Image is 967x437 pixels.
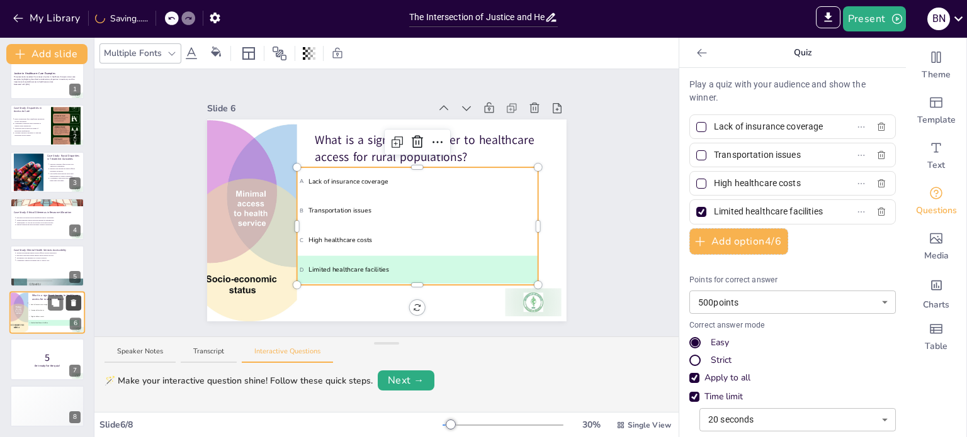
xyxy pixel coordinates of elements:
[105,346,176,363] button: Speaker Notes
[69,411,81,423] div: 8
[14,106,47,113] p: Case Study: Disparities in Access to Care
[14,83,81,86] p: Generated with [URL]
[576,418,606,431] div: 30 %
[689,290,896,314] div: 500 points
[69,84,81,96] div: 1
[14,118,45,122] p: Rural populations face significant healthcare access challenges.
[923,299,949,311] span: Charts
[315,131,548,165] p: What is a significant barrier to healthcare access for rural populations?
[69,177,81,189] div: 3
[239,43,259,64] div: Layout
[105,374,373,387] div: 🪄 Make your interactive question shine! Follow these quick steps.
[300,235,535,245] span: High healthcare costs
[409,8,545,26] input: Insert title
[714,202,831,221] input: Option 4
[10,152,84,193] div: 3
[14,76,81,83] p: This presentation explores the concept of justice in healthcare through various case examples, hi...
[16,217,81,219] p: Resource allocation poses significant ethical challenges.
[300,177,535,187] span: Lack of insurance coverage
[689,320,896,331] p: Correct answer mode
[10,58,84,99] div: 1
[906,314,966,360] div: Add a table
[925,340,947,353] span: Table
[10,198,84,240] div: 4
[50,168,81,172] p: Implicit bias among providers affects treatment decisions.
[69,131,81,143] div: 2
[714,146,831,164] input: Option 2
[29,304,30,306] span: A
[14,248,81,252] p: Case Study: Mental Health Services Accessibility
[14,211,81,214] p: Case Study: Ethical Dilemmas in Resource Allocation
[906,269,966,314] div: Add charts and graphs
[711,336,729,349] div: Easy
[689,354,896,367] div: Strict
[48,295,63,310] button: Duplicate Slide
[906,43,966,88] div: Change the overall theme
[66,295,81,310] button: Delete Slide
[70,318,81,329] div: 6
[206,47,225,60] div: Background color
[29,322,79,324] span: Limited healthcare facilities
[69,365,81,377] div: 7
[99,418,443,431] div: Slide 6 / 8
[628,419,671,431] span: Single View
[689,228,788,255] button: Add option4/6
[50,172,81,177] p: Successful interventions have been implemented to reduce disparities.
[95,12,148,25] div: Saving......
[300,177,303,185] span: A
[16,252,81,254] p: Stigma surrounding mental health affects service utilization.
[906,179,966,224] div: Get real-time input from your audience
[47,154,81,161] p: Case Study: Racial Disparities in Treatment Outcomes
[300,236,303,244] span: C
[689,390,896,403] div: Time limit
[29,316,79,318] span: High healthcare costs
[10,104,84,146] div: 2
[300,265,535,275] span: Limited healthcare facilities
[6,44,88,64] button: Add slide
[9,291,85,334] div: 6
[300,265,304,274] span: D
[16,221,81,224] p: Transparency is vital in the resource allocation process.
[906,133,966,179] div: Add text boxes
[10,385,84,427] div: 8
[272,46,287,61] span: Position
[242,346,333,363] button: Interactive Questions
[689,78,896,104] p: Play a quiz with your audience and show the winner.
[16,254,81,257] p: Resource shortages hinder mental health service access.
[16,257,81,259] p: Teletherapy has emerged as a viable solution.
[922,69,951,81] span: Theme
[32,294,81,301] p: What is a significant barrier to healthcare access for rural populations?
[35,365,60,368] strong: Get ready for the quiz!
[711,354,732,367] div: Strict
[378,370,434,390] button: Next →
[16,219,81,221] p: Triage principles guide decision-making in emergencies.
[29,322,30,324] span: D
[712,38,893,68] p: Quiz
[300,206,535,216] span: Transportation issues
[704,390,743,403] div: Time limit
[927,8,950,30] div: B N
[9,8,86,28] button: My Library
[927,159,945,172] span: Text
[69,224,81,236] div: 4
[50,163,81,167] p: Minority patients often receive less aggressive treatments.
[689,275,896,286] p: Points for correct answer
[699,408,896,431] div: 20 seconds
[300,207,303,215] span: B
[10,245,84,287] div: 5
[50,177,81,182] p: Community education plays a role in improving outcomes.
[14,131,45,136] p: Systemic barriers contribute to ongoing healthcare access issues.
[69,271,81,283] div: 5
[906,88,966,133] div: Add ready made slides
[916,204,957,217] span: Questions
[924,250,949,262] span: Media
[843,6,906,31] button: Present
[10,338,84,380] div: 7
[906,224,966,269] div: Add images, graphics, shapes or video
[689,336,896,349] div: Easy
[16,259,81,262] p: Community support programs play a crucial role.
[181,346,237,363] button: Transcript
[689,372,896,384] div: Apply to all
[14,127,45,131] p: Statistical data reveals the extent of healthcare inequalities.
[14,72,55,75] strong: Justice in Healthcare: Case Examples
